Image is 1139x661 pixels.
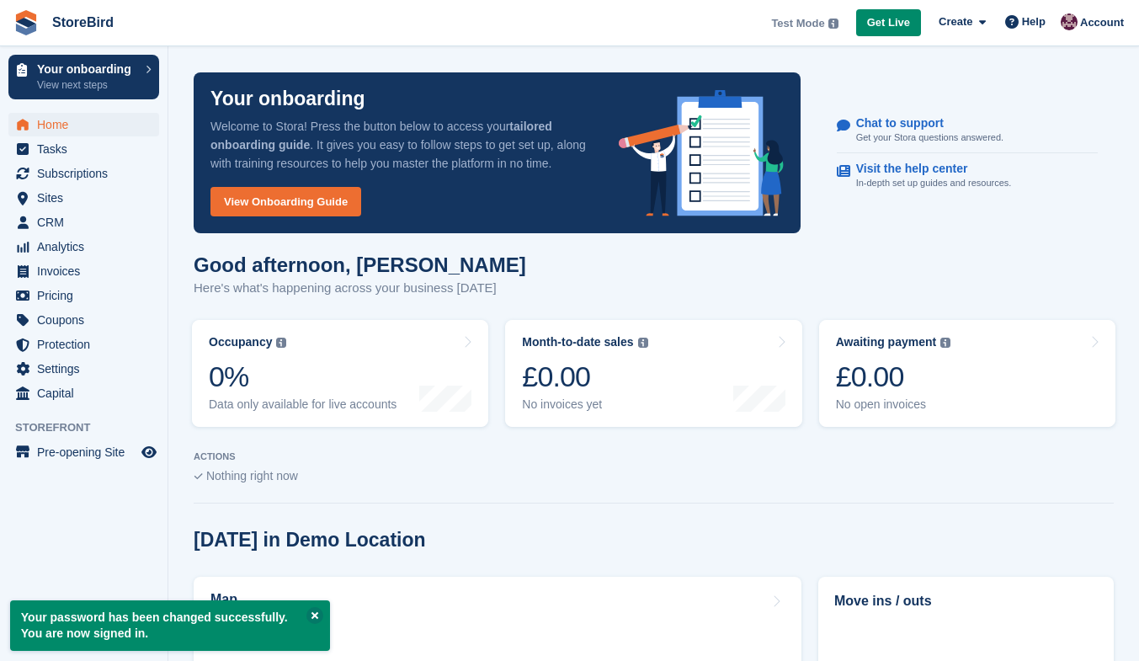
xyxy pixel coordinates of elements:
span: Sites [37,186,138,210]
p: Your onboarding [37,63,137,75]
a: menu [8,440,159,464]
div: £0.00 [836,360,951,394]
a: menu [8,333,159,356]
p: View next steps [37,77,137,93]
div: 0% [209,360,397,394]
div: No invoices yet [522,397,647,412]
p: Your password has been changed successfully. You are now signed in. [10,600,330,651]
p: Your onboarding [210,89,365,109]
a: menu [8,162,159,185]
span: Get Live [867,14,910,31]
a: menu [8,284,159,307]
span: Home [37,113,138,136]
img: icon-info-grey-7440780725fd019a000dd9b08b2336e03edf1995a4989e88bcd33f0948082b44.svg [276,338,286,348]
div: Occupancy [209,335,272,349]
a: StoreBird [45,8,120,36]
span: Pre-opening Site [37,440,138,464]
span: Pricing [37,284,138,307]
span: Test Mode [771,15,824,32]
img: stora-icon-8386f47178a22dfd0bd8f6a31ec36ba5ce8667c1dd55bd0f319d3a0aa187defe.svg [13,10,39,35]
a: View Onboarding Guide [210,187,361,216]
a: menu [8,235,159,259]
a: menu [8,186,159,210]
a: Preview store [139,442,159,462]
a: menu [8,357,159,381]
span: Create [939,13,972,30]
a: menu [8,381,159,405]
p: Get your Stora questions answered. [856,131,1003,145]
span: Subscriptions [37,162,138,185]
div: Data only available for live accounts [209,397,397,412]
a: Get Live [856,9,921,37]
a: Chat to support Get your Stora questions answered. [837,108,1098,154]
div: No open invoices [836,397,951,412]
a: Month-to-date sales £0.00 No invoices yet [505,320,801,427]
a: Awaiting payment £0.00 No open invoices [819,320,1115,427]
img: blank_slate_check_icon-ba018cac091ee9be17c0a81a6c232d5eb81de652e7a59be601be346b1b6ddf79.svg [194,473,203,480]
div: Month-to-date sales [522,335,633,349]
p: In-depth set up guides and resources. [856,176,1012,190]
a: Visit the help center In-depth set up guides and resources. [837,153,1098,199]
h2: Move ins / outs [834,591,1098,611]
img: onboarding-info-6c161a55d2c0e0a8cae90662b2fe09162a5109e8cc188191df67fb4f79e88e88.svg [619,90,784,216]
a: menu [8,259,159,283]
span: Settings [37,357,138,381]
span: Protection [37,333,138,356]
span: Analytics [37,235,138,259]
a: Your onboarding View next steps [8,55,159,99]
a: menu [8,211,159,234]
span: Coupons [37,308,138,332]
img: Hugh Stanton [1061,13,1078,30]
img: icon-info-grey-7440780725fd019a000dd9b08b2336e03edf1995a4989e88bcd33f0948082b44.svg [940,338,950,348]
img: icon-info-grey-7440780725fd019a000dd9b08b2336e03edf1995a4989e88bcd33f0948082b44.svg [828,19,838,29]
a: menu [8,113,159,136]
span: Nothing right now [206,469,298,482]
a: Occupancy 0% Data only available for live accounts [192,320,488,427]
p: Here's what's happening across your business [DATE] [194,279,526,298]
span: Account [1080,14,1124,31]
span: Tasks [37,137,138,161]
span: Capital [37,381,138,405]
h1: Good afternoon, [PERSON_NAME] [194,253,526,276]
p: ACTIONS [194,451,1114,462]
span: Invoices [37,259,138,283]
img: icon-info-grey-7440780725fd019a000dd9b08b2336e03edf1995a4989e88bcd33f0948082b44.svg [638,338,648,348]
p: Welcome to Stora! Press the button below to access your . It gives you easy to follow steps to ge... [210,117,592,173]
div: £0.00 [522,360,647,394]
div: Awaiting payment [836,335,937,349]
a: menu [8,137,159,161]
span: Help [1022,13,1046,30]
p: Chat to support [856,116,990,131]
h2: [DATE] in Demo Location [194,529,426,552]
a: menu [8,308,159,332]
span: Storefront [15,419,168,436]
p: Visit the help center [856,162,998,176]
span: CRM [37,211,138,234]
